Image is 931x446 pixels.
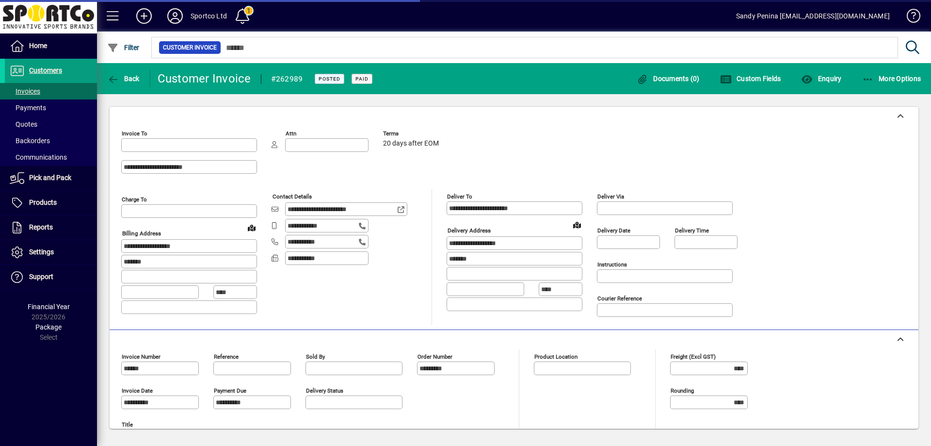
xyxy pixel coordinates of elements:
[534,353,578,360] mat-label: Product location
[671,353,716,360] mat-label: Freight (excl GST)
[383,140,439,148] span: 20 days after EOM
[122,196,147,203] mat-label: Charge To
[383,131,441,137] span: Terms
[29,273,53,281] span: Support
[29,42,47,50] span: Home
[105,70,142,87] button: Back
[214,387,246,394] mat-label: Payment due
[10,153,67,161] span: Communications
[860,70,924,87] button: More Options
[597,227,630,234] mat-label: Delivery date
[5,215,97,240] a: Reports
[158,71,251,86] div: Customer Invoice
[5,116,97,132] a: Quotes
[29,66,62,74] span: Customers
[417,353,452,360] mat-label: Order number
[5,83,97,99] a: Invoices
[597,193,624,200] mat-label: Deliver via
[5,240,97,264] a: Settings
[862,75,921,83] span: More Options
[286,130,296,137] mat-label: Attn
[5,132,97,149] a: Backorders
[214,353,239,360] mat-label: Reference
[736,8,890,24] div: Sandy Penina [EMAIL_ADDRESS][DOMAIN_NAME]
[28,303,70,311] span: Financial Year
[10,104,46,112] span: Payments
[107,44,140,51] span: Filter
[122,387,153,394] mat-label: Invoice date
[5,265,97,289] a: Support
[720,75,781,83] span: Custom Fields
[244,220,259,235] a: View on map
[671,387,694,394] mat-label: Rounding
[447,193,472,200] mat-label: Deliver To
[306,353,325,360] mat-label: Sold by
[799,70,844,87] button: Enquiry
[597,295,642,302] mat-label: Courier Reference
[128,7,160,25] button: Add
[306,387,343,394] mat-label: Delivery status
[718,70,784,87] button: Custom Fields
[597,261,627,268] mat-label: Instructions
[569,217,585,232] a: View on map
[5,166,97,190] a: Pick and Pack
[675,227,709,234] mat-label: Delivery time
[160,7,191,25] button: Profile
[10,137,50,145] span: Backorders
[10,87,40,95] span: Invoices
[29,248,54,256] span: Settings
[5,99,97,116] a: Payments
[122,353,161,360] mat-label: Invoice number
[29,174,71,182] span: Pick and Pack
[97,70,150,87] app-page-header-button: Back
[105,39,142,56] button: Filter
[29,223,53,231] span: Reports
[122,421,133,428] mat-label: Title
[634,70,702,87] button: Documents (0)
[10,120,37,128] span: Quotes
[5,34,97,58] a: Home
[107,75,140,83] span: Back
[271,71,303,87] div: #262989
[35,323,62,331] span: Package
[29,198,57,206] span: Products
[191,8,227,24] div: Sportco Ltd
[801,75,841,83] span: Enquiry
[122,130,147,137] mat-label: Invoice To
[355,76,369,82] span: Paid
[637,75,700,83] span: Documents (0)
[163,43,217,52] span: Customer Invoice
[5,149,97,165] a: Communications
[319,76,340,82] span: Posted
[899,2,919,33] a: Knowledge Base
[5,191,97,215] a: Products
